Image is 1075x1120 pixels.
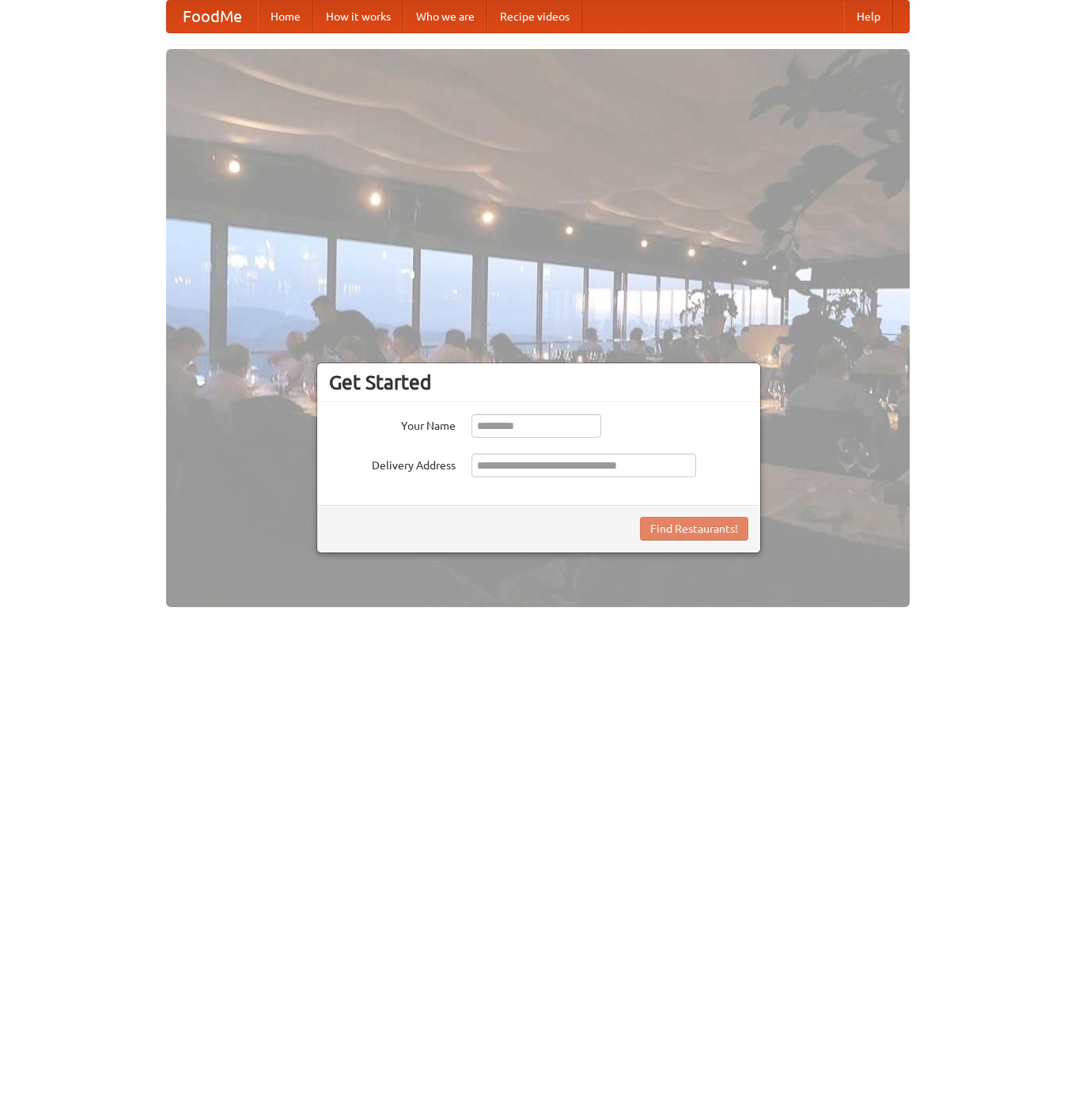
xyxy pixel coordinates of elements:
[329,414,456,434] label: Your Name
[313,1,403,32] a: How it works
[487,1,582,32] a: Recipe videos
[167,1,258,32] a: FoodMe
[844,1,893,32] a: Help
[258,1,313,32] a: Home
[329,454,456,473] label: Delivery Address
[329,370,748,394] h3: Get Started
[403,1,487,32] a: Who we are
[640,517,748,541] button: Find Restaurants!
